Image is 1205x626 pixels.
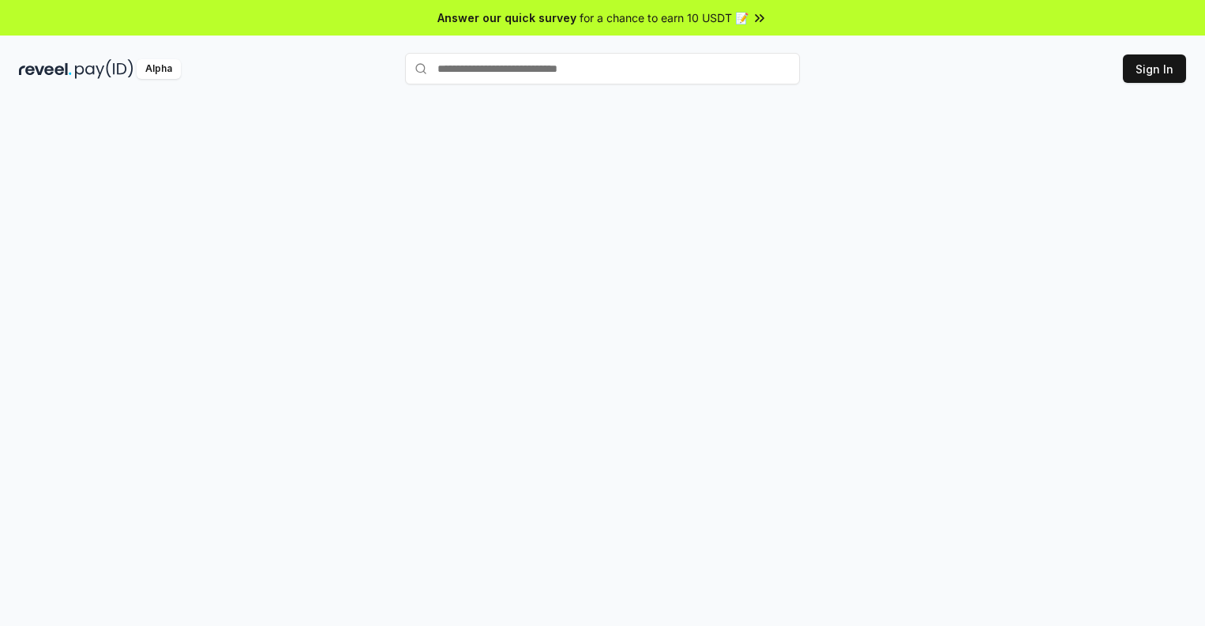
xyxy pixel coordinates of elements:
[1123,54,1186,83] button: Sign In
[75,59,133,79] img: pay_id
[19,59,72,79] img: reveel_dark
[437,9,576,26] span: Answer our quick survey
[137,59,181,79] div: Alpha
[580,9,749,26] span: for a chance to earn 10 USDT 📝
